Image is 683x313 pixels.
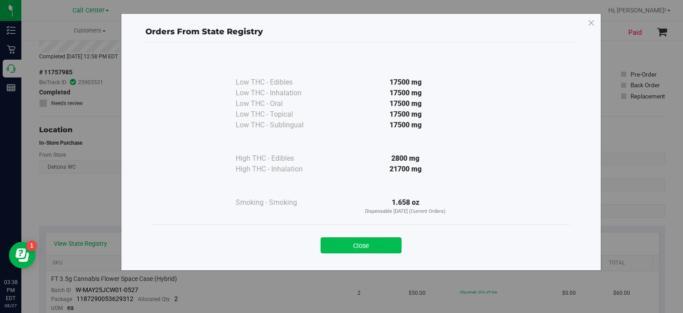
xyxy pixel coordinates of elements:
div: Low THC - Topical [236,109,325,120]
div: 1.658 oz [325,197,486,215]
div: Low THC - Edibles [236,77,325,88]
div: Low THC - Sublingual [236,120,325,130]
div: 21700 mg [325,164,486,175]
button: Close [321,237,402,253]
p: Dispensable [DATE] (Current Orders) [325,208,486,215]
div: Smoking - Smoking [236,197,325,208]
div: 17500 mg [325,98,486,109]
div: 2800 mg [325,153,486,164]
iframe: Resource center unread badge [26,240,37,251]
span: Orders From State Registry [145,27,263,37]
div: High THC - Inhalation [236,164,325,175]
div: 17500 mg [325,109,486,120]
div: High THC - Edibles [236,153,325,164]
div: 17500 mg [325,77,486,88]
div: Low THC - Oral [236,98,325,109]
iframe: Resource center [9,242,36,268]
div: Low THC - Inhalation [236,88,325,98]
div: 17500 mg [325,120,486,130]
div: 17500 mg [325,88,486,98]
